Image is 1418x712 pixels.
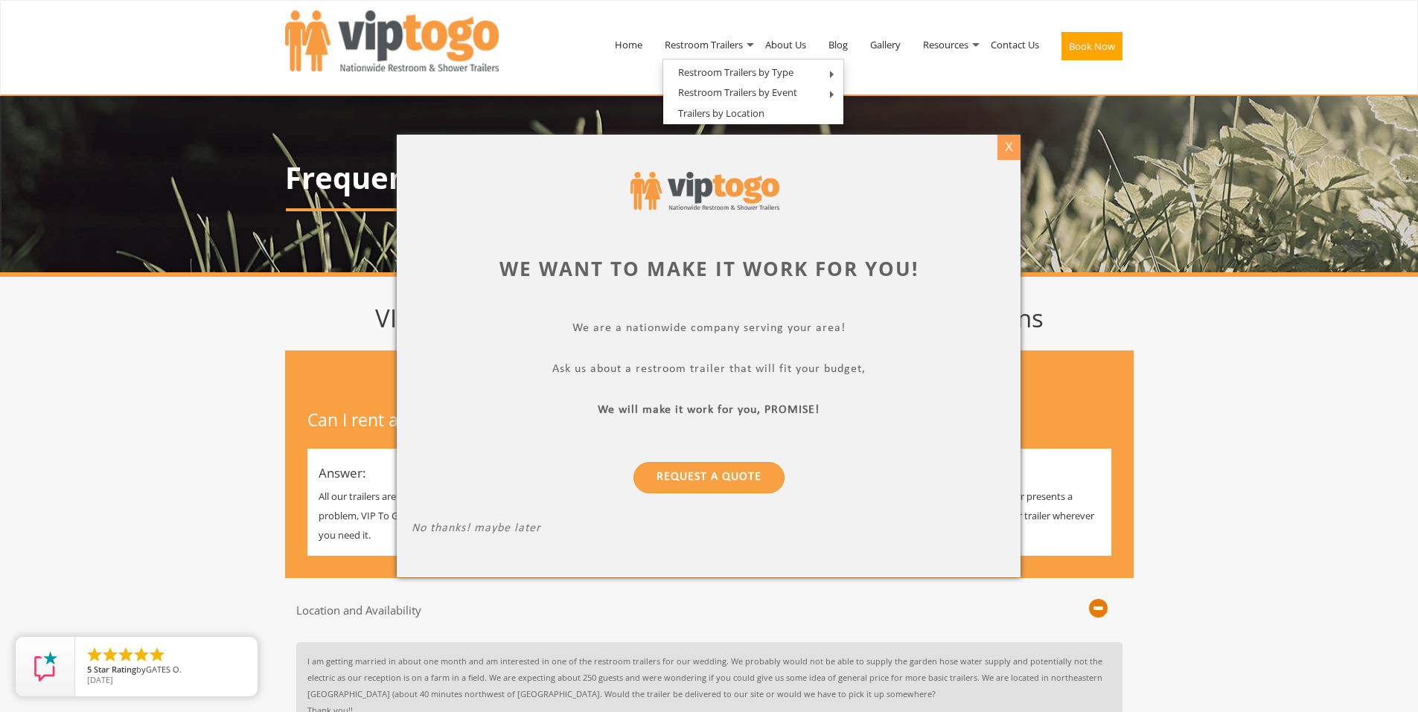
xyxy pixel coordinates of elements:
[412,255,1006,283] div: We want to make it work for you!
[412,321,1006,339] p: We are a nationwide company serving your area!
[997,135,1021,160] div: X
[31,652,60,681] img: Review Rating
[146,664,182,675] span: GATES O.
[87,665,246,676] span: by
[117,646,135,664] li: 
[86,646,103,664] li: 
[87,664,92,675] span: 5
[101,646,119,664] li: 
[630,172,779,210] img: viptogo logo
[94,664,136,675] span: Star Rating
[412,522,1006,539] p: No thanks! maybe later
[633,462,785,493] a: Request a Quote
[412,362,1006,379] p: Ask us about a restroom trailer that will fit your budget,
[87,674,113,685] span: [DATE]
[598,404,820,416] b: We will make it work for you, PROMISE!
[132,646,150,664] li: 
[148,646,166,664] li: 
